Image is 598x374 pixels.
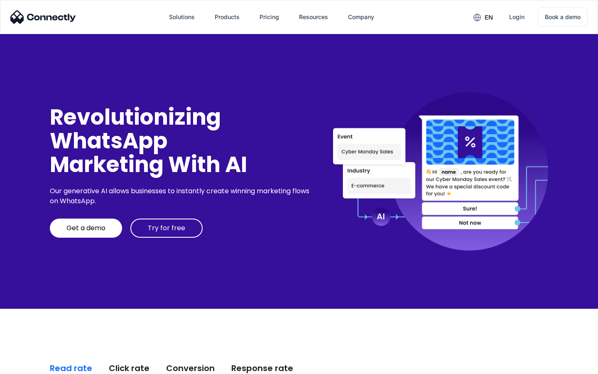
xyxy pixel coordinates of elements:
a: Login [502,7,531,27]
div: Products [215,11,240,23]
div: Our generative AI allows businesses to instantly create winning marketing flows on WhatsApp. [50,186,312,206]
div: Resources [299,11,328,23]
div: Company [348,11,374,23]
div: Pricing [260,11,279,23]
a: Get a demo [50,219,122,238]
ul: Language list [17,359,50,371]
div: Click rate [109,362,149,374]
div: Login [509,11,524,23]
div: Response rate [231,362,293,374]
div: Revolutionizing WhatsApp Marketing With AI [50,105,312,177]
a: Pricing [253,7,286,27]
a: Try for free [130,219,203,238]
div: Get a demo [66,224,105,232]
div: Conversion [166,362,215,374]
div: Read rate [50,362,92,374]
div: en [485,12,493,23]
a: Book a demo [538,7,588,27]
img: Connectly Logo [10,10,76,24]
div: Try for free [148,224,185,232]
div: Solutions [169,11,195,23]
aside: Language selected: English [8,359,50,371]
